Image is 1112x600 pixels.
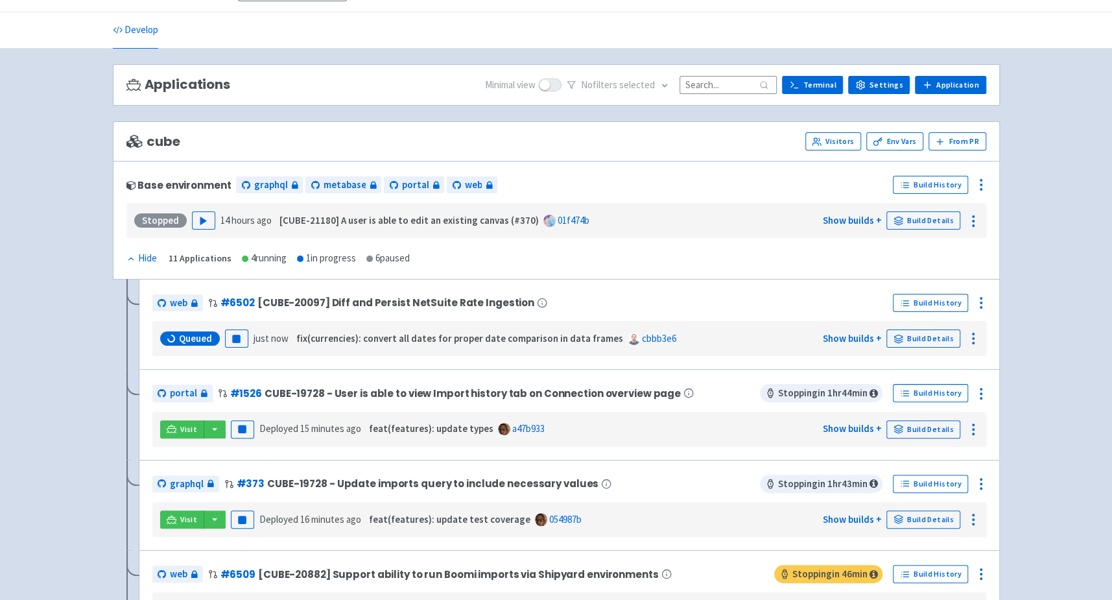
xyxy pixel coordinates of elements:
a: #6509 [220,568,255,581]
input: Search... [680,76,777,93]
span: portal [401,178,429,193]
button: Play [192,211,215,230]
a: Build History [893,565,968,583]
span: [CUBE-20882] Support ability to run Boomi imports via Shipyard environments [258,569,659,580]
a: Show builds + [822,214,881,226]
a: Visit [160,510,204,529]
div: 1 in progress [297,251,356,266]
a: Build History [893,176,968,194]
span: selected [619,78,655,91]
span: Queued [179,332,212,345]
span: Visit [180,514,197,525]
div: 6 paused [366,251,410,266]
button: From PR [929,132,986,150]
a: Show builds + [822,332,881,344]
a: Visitors [805,132,861,150]
a: portal [152,385,213,402]
time: 14 hours ago [220,214,272,226]
span: Stopping in 1 hr 44 min [760,384,882,402]
strong: [CUBE-21180] A user is able to edit an existing canvas (#370) [279,214,539,226]
a: Build Details [886,211,960,230]
a: Build History [893,475,968,493]
h3: Applications [126,77,230,92]
div: Hide [126,251,157,266]
a: metabase [305,176,381,194]
a: 01f474b [558,214,589,226]
span: CUBE-19728 - Update imports query to include necessary values [267,478,598,489]
time: 15 minutes ago [300,422,361,435]
a: graphql [152,475,219,493]
a: Build History [893,384,968,402]
a: web [152,294,203,312]
a: Develop [113,12,158,49]
span: cube [126,134,180,149]
div: Stopped [134,213,187,228]
span: Deployed [259,513,361,525]
a: Show builds + [822,422,881,435]
span: graphql [170,477,204,492]
a: Build Details [886,330,960,348]
span: CUBE-19728 - User is able to view Import history tab on Connection overview page [265,388,681,399]
a: a47b933 [512,422,545,435]
span: web [170,296,187,311]
span: [CUBE-20097] Diff and Persist NetSuite Rate Ingestion [257,297,534,308]
div: 11 Applications [169,251,231,266]
button: Pause [225,330,248,348]
button: Hide [126,251,158,266]
span: Visit [180,424,197,435]
div: Base environment [126,180,231,191]
span: web [464,178,482,193]
a: #373 [237,477,265,490]
span: Minimal view [485,78,536,93]
a: web [152,566,203,583]
a: Settings [848,76,910,94]
span: No filter s [581,78,655,93]
strong: feat(features): update test coverage [369,513,530,525]
a: #1526 [230,387,262,400]
button: Pause [231,420,254,438]
a: Visit [160,420,204,438]
button: Pause [231,510,254,529]
span: Stopping in 46 min [774,565,882,583]
time: just now [254,332,289,344]
span: metabase [323,178,366,193]
span: graphql [254,178,287,193]
strong: fix(currencies): convert all dates for proper date comparison in data frames [296,332,623,344]
time: 16 minutes ago [300,513,361,525]
a: web [447,176,497,194]
a: Build Details [886,510,960,529]
a: Terminal [782,76,843,94]
a: Show builds + [822,513,881,525]
a: Application [915,76,986,94]
div: 4 running [242,251,287,266]
span: portal [170,386,197,401]
span: Deployed [259,422,361,435]
a: #6502 [220,296,255,309]
span: Stopping in 1 hr 43 min [760,475,882,493]
a: graphql [236,176,303,194]
a: Env Vars [866,132,923,150]
a: Build History [893,294,968,312]
a: 054987b [549,513,582,525]
a: Build Details [886,420,960,438]
a: cbbb3e6 [642,332,676,344]
span: web [170,567,187,582]
strong: feat(features): update types [369,422,493,435]
a: portal [384,176,444,194]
